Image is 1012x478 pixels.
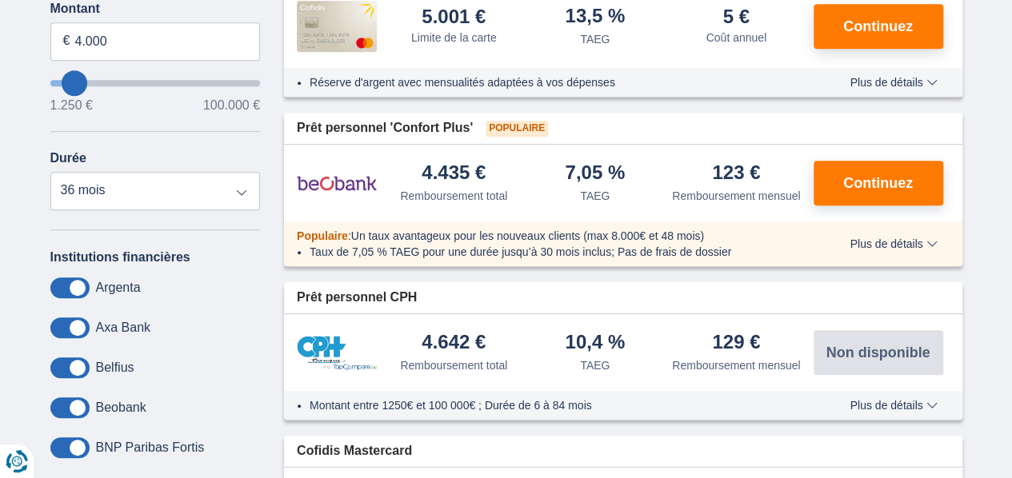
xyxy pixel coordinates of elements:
[63,32,70,50] span: €
[850,400,937,411] span: Plus de détails
[706,30,766,46] div: Coût annuel
[297,1,377,52] img: pret personnel Cofidis CC
[486,121,548,137] span: Populaire
[310,244,803,260] li: Taux de 7,05 % TAEG pour une durée jusqu’à 30 mois inclus; Pas de frais de dossier
[310,397,803,413] li: Montant entre 1250€ et 100 000€ ; Durée de 6 à 84 mois
[50,151,86,165] label: Durée
[838,399,949,412] button: Plus de détails
[96,321,150,335] label: Axa Bank
[96,440,205,455] label: BNP Paribas Fortis
[297,119,473,137] span: Prêt personnel 'Confort Plus'
[723,7,750,26] div: 5 €
[96,281,141,295] label: Argenta
[297,163,377,203] img: pret personnel Beobank
[96,360,134,375] label: Belfius
[580,31,610,47] div: TAEG
[50,250,190,265] label: Institutions financières
[712,163,760,185] div: 123 €
[672,357,800,373] div: Remboursement mensuel
[50,2,261,16] label: Montant
[580,357,610,373] div: TAEG
[50,80,261,86] input: wantToBorrow
[411,30,497,46] div: Limite de la carte
[565,333,625,354] div: 10,4 %
[814,330,943,375] button: Non disponible
[838,76,949,89] button: Plus de détails
[565,163,625,185] div: 7,05 %
[297,229,348,242] span: Populaire
[838,237,949,250] button: Plus de détails
[814,4,943,49] button: Continuez
[297,442,412,460] span: Cofidis Mastercard
[96,400,146,415] label: Beobank
[843,176,913,190] span: Continuez
[422,7,486,26] div: 5.001 €
[850,238,937,249] span: Plus de détails
[50,99,93,112] span: 1.250 €
[297,289,417,307] span: Prêt personnel CPH
[284,228,816,244] div: :
[203,99,260,112] span: 100.000 €
[422,163,486,185] div: 4.435 €
[310,74,803,90] li: Réserve d'argent avec mensualités adaptées à vos dépenses
[400,188,507,204] div: Remboursement total
[814,161,943,205] button: Continuez
[672,188,800,204] div: Remboursement mensuel
[826,345,930,360] span: Non disponible
[400,357,507,373] div: Remboursement total
[850,77,937,88] span: Plus de détails
[580,188,610,204] div: TAEG
[351,229,704,242] span: Un taux avantageux pour les nouveaux clients (max 8.000€ et 48 mois)
[843,19,913,34] span: Continuez
[565,6,625,28] div: 13,5 %
[712,333,760,354] div: 129 €
[422,333,486,354] div: 4.642 €
[297,336,377,370] img: pret personnel CPH Banque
